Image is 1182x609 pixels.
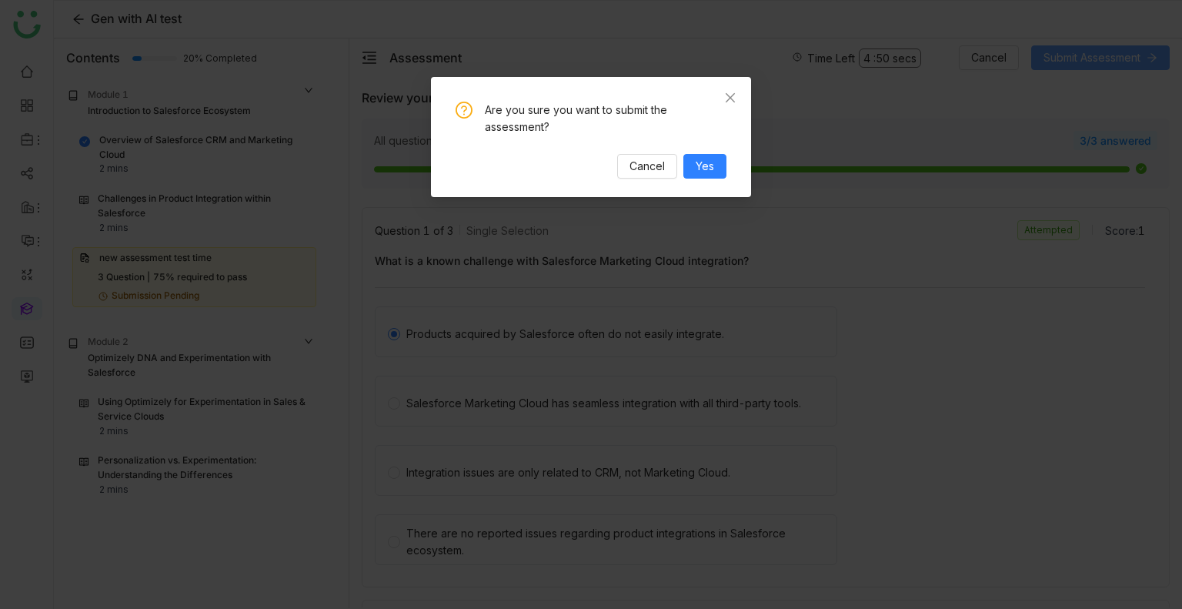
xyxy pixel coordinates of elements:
[710,77,751,119] button: Close
[696,158,714,175] span: Yes
[629,158,665,175] span: Cancel
[617,154,677,179] button: Cancel
[485,102,726,136] div: Are you sure you want to submit the assessment?
[683,154,726,179] button: Yes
